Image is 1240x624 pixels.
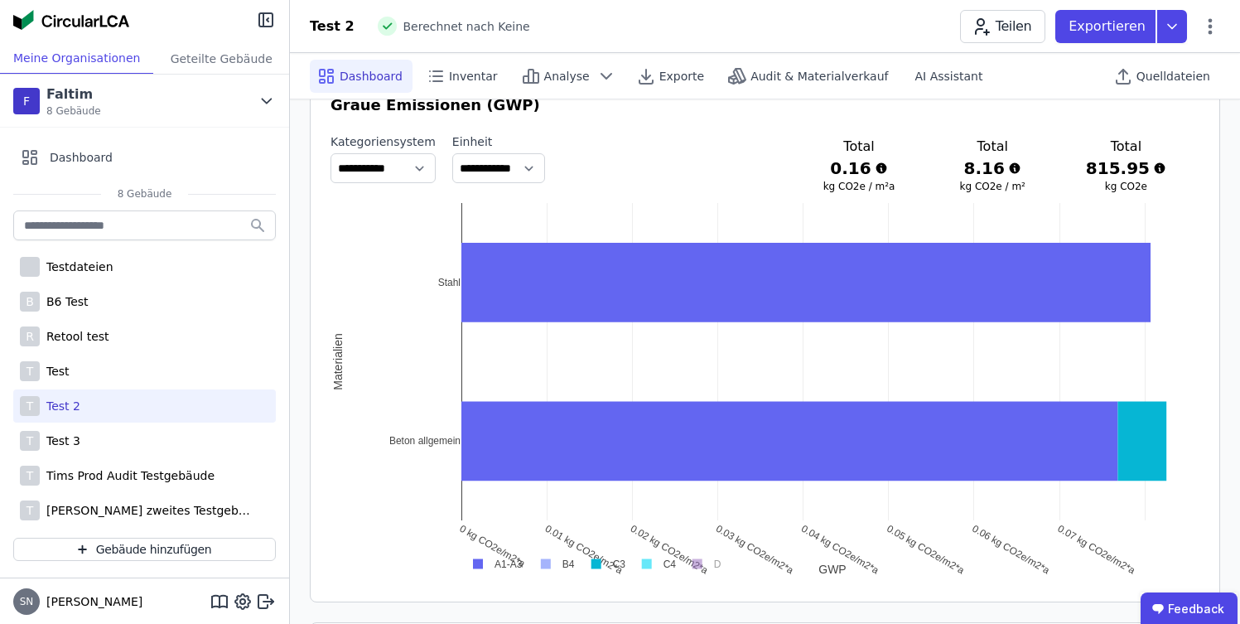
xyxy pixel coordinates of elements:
[403,18,530,35] span: Berechnet nach Keine
[953,157,1033,180] h3: 8.16
[331,94,1199,117] h3: Graue Emissionen (GWP)
[750,68,888,85] span: Audit & Materialverkauf
[20,501,40,520] div: T
[659,68,704,85] span: Exporte
[818,157,899,180] h3: 0.16
[914,68,982,85] span: AI Assistant
[40,467,215,484] div: Tims Prod Audit Testgebäude
[340,68,403,85] span: Dashboard
[20,431,40,451] div: T
[20,327,40,346] div: R
[953,137,1033,157] h3: Total
[960,10,1045,43] button: Teilen
[20,361,40,381] div: T
[40,398,80,414] div: Test 2
[40,502,255,519] div: [PERSON_NAME] zweites Testgebäude
[953,180,1033,193] h3: kg CO2e / m²
[40,363,70,380] div: Test
[818,137,899,157] h3: Total
[40,259,113,275] div: Testdateien
[1086,157,1166,180] h3: 815.95
[13,88,40,114] div: F
[20,466,40,486] div: T
[50,149,113,166] span: Dashboard
[40,328,109,345] div: Retool test
[20,396,40,416] div: T
[40,433,80,449] div: Test 3
[13,538,276,561] button: Gebäude hinzufügen
[310,17,355,36] div: Test 2
[544,68,590,85] span: Analyse
[818,180,899,193] h3: kg CO2e / m²a
[40,293,89,310] div: B6 Test
[153,43,289,74] div: Geteilte Gebäude
[20,597,34,607] span: SN
[46,104,101,118] span: 8 Gebäude
[452,133,545,150] label: Einheit
[1136,68,1210,85] span: Quelldateien
[1086,180,1166,193] h3: kg CO2e
[331,133,436,150] label: Kategoriensystem
[46,85,101,104] div: Faltim
[1086,137,1166,157] h3: Total
[1069,17,1149,36] p: Exportieren
[40,593,142,610] span: [PERSON_NAME]
[449,68,498,85] span: Inventar
[20,292,40,312] div: B
[101,187,189,201] span: 8 Gebäude
[13,10,129,30] img: Concular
